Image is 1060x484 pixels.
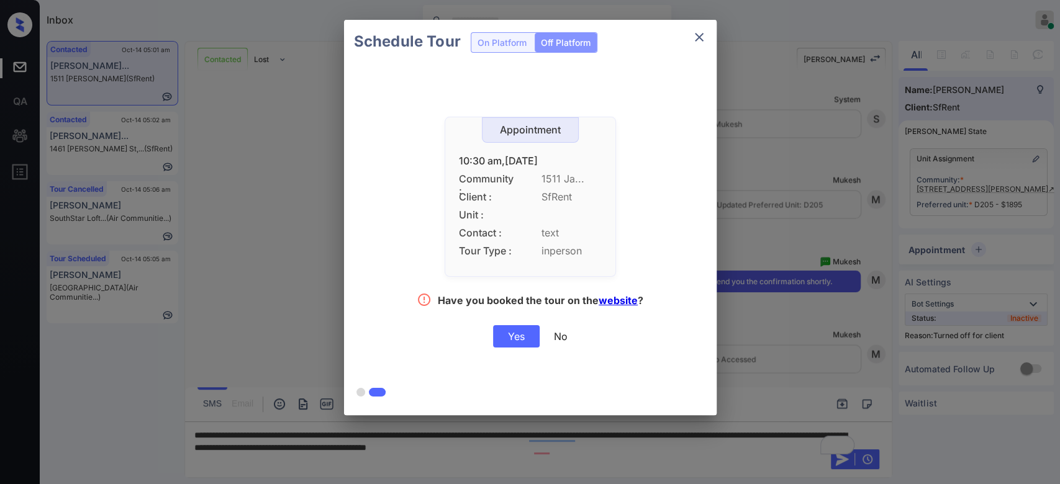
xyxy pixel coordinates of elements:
div: Yes [493,325,540,347]
div: No [554,330,568,343]
span: 1511 Ja... [541,173,602,185]
span: Community : [459,173,515,185]
h2: Schedule Tour [344,20,471,63]
span: inperson [541,245,602,257]
div: 10:30 am,[DATE] [459,155,602,167]
div: Have you booked the tour on the ? [438,294,643,310]
span: Tour Type : [459,245,515,257]
span: Unit : [459,209,515,221]
span: text [541,227,602,239]
span: Client : [459,191,515,203]
div: Appointment [482,124,578,136]
button: close [687,25,712,50]
a: website [599,294,638,307]
span: Contact : [459,227,515,239]
span: SfRent [541,191,602,203]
